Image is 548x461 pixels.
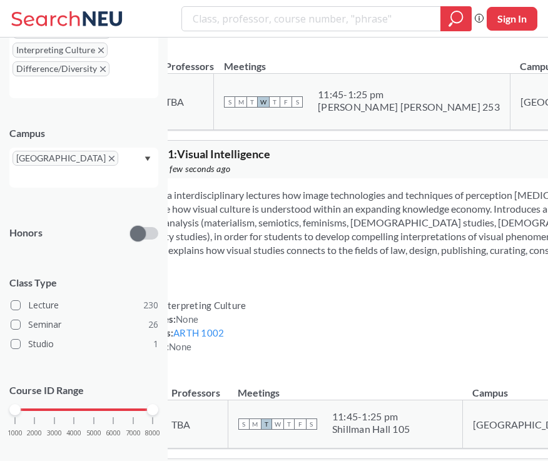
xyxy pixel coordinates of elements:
[169,341,191,352] span: None
[272,418,283,430] span: W
[228,373,462,400] th: Meetings
[106,430,121,437] span: 6000
[155,47,214,74] th: Professors
[487,7,537,31] button: Sign In
[292,96,303,108] span: S
[235,96,246,108] span: M
[157,300,246,311] span: Interpreting Culture
[258,96,269,108] span: W
[66,430,81,437] span: 4000
[153,337,158,351] span: 1
[9,383,158,398] p: Course ID Range
[145,430,160,437] span: 8000
[8,430,23,437] span: 1000
[116,147,270,161] span: ARTH 1001 : Visual Intelligence
[143,298,158,312] span: 230
[318,88,500,101] div: 11:45 - 1:25 pm
[9,226,43,240] p: Honors
[145,156,151,161] svg: Dropdown arrow
[128,162,231,176] span: Updated a few seconds ago
[332,410,410,423] div: 11:45 - 1:25 pm
[440,6,472,31] div: magnifying glass
[161,373,228,400] th: Professors
[246,96,258,108] span: T
[9,21,158,98] div: Societies/InstitutionsX to remove pillInterpreting CultureX to remove pillDifference/DiversityX t...
[306,418,317,430] span: S
[9,276,158,290] span: Class Type
[126,430,141,437] span: 7000
[9,148,158,188] div: [GEOGRAPHIC_DATA]X to remove pillDropdown arrow
[98,48,104,53] svg: X to remove pill
[250,418,261,430] span: M
[27,430,42,437] span: 2000
[224,96,235,108] span: S
[155,74,214,130] td: TBA
[109,156,114,161] svg: X to remove pill
[161,400,228,448] td: TBA
[148,318,158,332] span: 26
[47,430,62,437] span: 3000
[269,96,280,108] span: T
[280,96,292,108] span: F
[261,418,272,430] span: T
[176,313,198,325] span: None
[11,317,158,333] label: Seminar
[295,418,306,430] span: F
[116,298,246,353] div: NUPaths: Prerequisites: Corequisites: Course fees:
[332,423,410,435] div: Shillman Hall 105
[238,418,250,430] span: S
[283,418,295,430] span: T
[100,66,106,72] svg: X to remove pill
[173,327,224,338] a: ARTH 1002
[13,151,118,166] span: [GEOGRAPHIC_DATA]X to remove pill
[191,8,432,29] input: Class, professor, course number, "phrase"
[13,61,109,76] span: Difference/DiversityX to remove pill
[13,43,108,58] span: Interpreting CultureX to remove pill
[214,47,510,74] th: Meetings
[86,430,101,437] span: 5000
[449,10,464,28] svg: magnifying glass
[318,101,500,113] div: [PERSON_NAME] [PERSON_NAME] 253
[11,297,158,313] label: Lecture
[11,336,158,352] label: Studio
[9,126,158,140] div: Campus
